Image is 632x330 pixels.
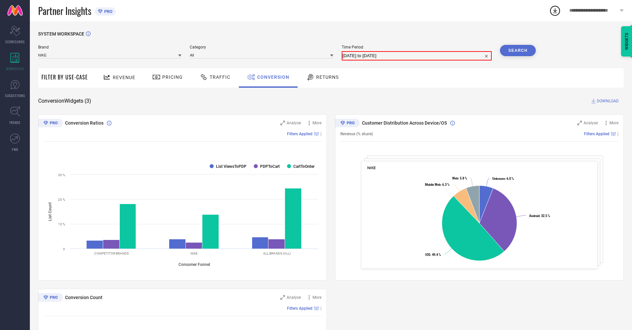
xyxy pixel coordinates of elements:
tspan: Android [529,214,539,218]
button: Search [500,45,536,56]
text: PDPToCart [260,164,280,169]
text: CartToOrder [293,164,315,169]
span: Revenue [113,75,135,80]
span: | [320,306,321,311]
input: Select time period [342,52,491,60]
span: Time Period [342,45,492,50]
span: Conversion Ratios [65,120,104,126]
span: More [609,121,618,125]
span: Conversion Count [65,295,103,300]
tspan: Consumer Funnel [178,262,210,267]
text: : 49.4 % [425,253,441,257]
text: 0 [63,247,65,251]
span: Brand [38,45,181,50]
text: List ViewsToPDP [216,164,246,169]
tspan: IOS [425,253,430,257]
span: DOWNLOAD [597,98,619,104]
span: SCORECARDS [5,39,25,44]
span: Filters Applied [584,132,609,136]
text: 30 % [58,173,65,177]
span: NIKE [367,165,376,170]
span: SUGGESTIONS [5,93,25,98]
span: Filter By Use-Case [41,73,88,81]
svg: Zoom [577,121,582,125]
svg: Zoom [280,295,285,300]
text: ALL BRANDS (ALL) [263,252,291,255]
div: Premium [38,119,63,129]
div: Premium [38,293,63,303]
text: : 6.0 % [492,177,514,180]
span: | [617,132,618,136]
span: Analyse [287,295,301,300]
span: SYSTEM WORKSPACE [38,31,84,37]
tspan: Web [452,176,458,180]
tspan: Unknown [492,177,505,180]
text: 20 % [58,198,65,201]
text: : 6.3 % [425,183,450,186]
text: COMPETITOR BRANDS [94,252,129,255]
span: WORKSPACE [6,66,24,71]
div: Premium [335,119,360,129]
text: : 32.5 % [529,214,550,218]
span: Category [190,45,333,50]
span: Conversion Widgets ( 3 ) [38,98,91,104]
text: : 5.8 % [452,176,467,180]
span: | [320,132,321,136]
span: Analyse [287,121,301,125]
span: FWD [12,147,18,152]
span: PRO [103,9,112,14]
span: Partner Insights [38,4,91,18]
span: Revenue (% share) [340,132,373,136]
svg: Zoom [280,121,285,125]
tspan: List Count [48,202,52,221]
span: More [313,295,321,300]
span: TRENDS [9,120,21,125]
text: 10 % [58,222,65,226]
span: Filters Applied [287,132,313,136]
span: Pricing [162,74,183,80]
span: Returns [316,74,339,80]
div: Open download list [549,5,561,17]
tspan: Mobile Web [425,183,441,186]
span: Filters Applied [287,306,313,311]
span: Customer Distribution Across Device/OS [362,120,447,126]
span: Analyse [584,121,598,125]
span: More [313,121,321,125]
text: NIKE [190,252,198,255]
span: Traffic [210,74,230,80]
span: Conversion [257,74,289,80]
